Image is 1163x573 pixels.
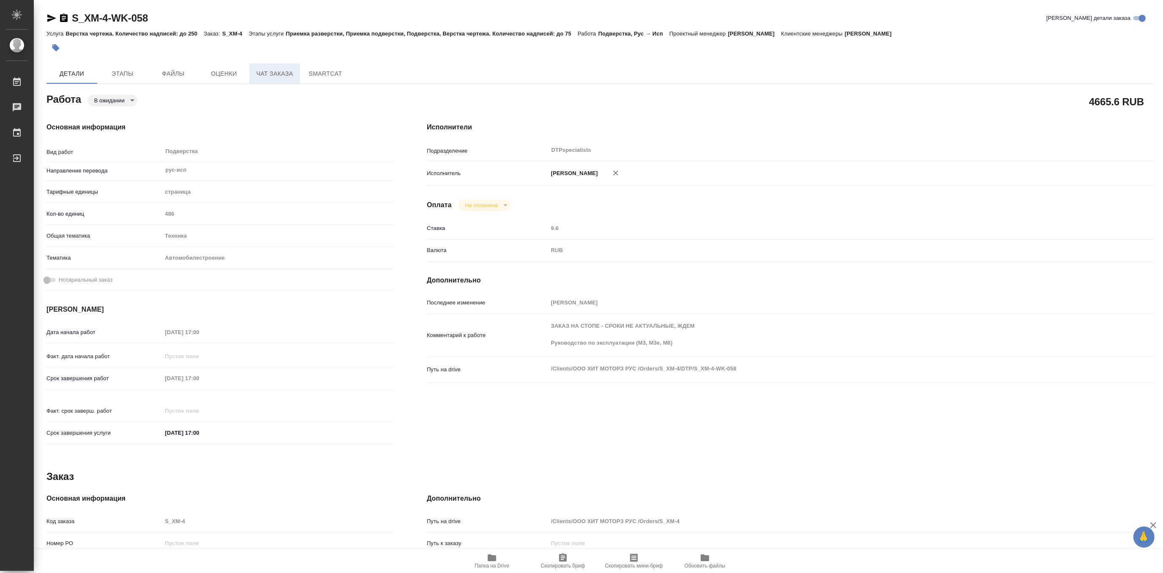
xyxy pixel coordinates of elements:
h4: Дополнительно [427,493,1154,504]
h4: Исполнители [427,122,1154,132]
input: Пустое поле [548,537,1093,549]
h4: Основная информация [46,122,393,132]
input: Пустое поле [162,515,393,527]
div: В ожидании [87,95,137,106]
input: ✎ Введи что-нибудь [162,427,236,439]
button: Добавить тэг [46,38,65,57]
p: Верстка чертежа. Количество надписей: до 250 [66,30,204,37]
span: Скопировать бриф [541,563,585,569]
p: Общая тематика [46,232,162,240]
button: Скопировать ссылку для ЯМессенджера [46,13,57,23]
input: Пустое поле [162,405,236,417]
span: Детали [52,69,92,79]
span: Чат заказа [254,69,295,79]
h2: 4665.6 RUB [1089,94,1144,109]
div: страница [162,185,393,199]
p: [PERSON_NAME] [728,30,781,37]
input: Пустое поле [548,515,1093,527]
p: S_XM-4 [222,30,249,37]
span: 🙏 [1137,528,1151,546]
p: Кол-во единиц [46,210,162,218]
p: Услуга [46,30,66,37]
p: Номер РО [46,539,162,548]
button: Удалить исполнителя [606,164,625,182]
p: Срок завершения услуги [46,429,162,437]
span: Нотариальный заказ [59,276,112,284]
p: Срок завершения работ [46,374,162,383]
span: Файлы [153,69,194,79]
div: В ожидании [459,200,511,211]
span: Скопировать мини-бриф [605,563,663,569]
p: Факт. дата начала работ [46,352,162,361]
div: Техника [162,229,393,243]
p: Заказ: [204,30,222,37]
input: Пустое поле [162,326,236,338]
button: Папка на Drive [456,549,527,573]
span: [PERSON_NAME] детали заказа [1046,14,1130,22]
textarea: ЗАКАЗ НА СТОПЕ - СРОКИ НЕ АКТУАЛЬНЫЕ, ЖДЕМ Руководство по эксплуатации (М3, М3е, М6) [548,319,1093,350]
p: Проектный менеджер [669,30,728,37]
p: Работа [578,30,598,37]
textarea: /Clients/ООО ХИТ МОТОРЗ РУС /Orders/S_XM-4/DTP/S_XM-4-WK-058 [548,362,1093,376]
h4: [PERSON_NAME] [46,304,393,315]
div: Автомобилестроение [162,251,393,265]
button: Скопировать ссылку [59,13,69,23]
p: Этапы услуги [249,30,286,37]
p: Клиентские менеджеры [781,30,845,37]
button: Скопировать бриф [527,549,598,573]
input: Пустое поле [548,222,1093,234]
p: Факт. срок заверш. работ [46,407,162,415]
p: Дата начала работ [46,328,162,337]
span: Этапы [102,69,143,79]
button: В ожидании [92,97,127,104]
input: Пустое поле [162,372,236,384]
p: Тематика [46,254,162,262]
p: Вид работ [46,148,162,156]
input: Пустое поле [162,350,236,362]
button: Обновить файлы [669,549,740,573]
input: Пустое поле [548,296,1093,309]
h4: Основная информация [46,493,393,504]
div: RUB [548,243,1093,258]
p: Код заказа [46,517,162,526]
h2: Заказ [46,470,74,483]
p: Путь на drive [427,517,548,526]
p: Подразделение [427,147,548,155]
p: [PERSON_NAME] [845,30,898,37]
p: Подверстка, Рус → Исп [598,30,669,37]
p: Комментарий к работе [427,331,548,340]
span: Обновить файлы [685,563,726,569]
p: Путь к заказу [427,539,548,548]
input: Пустое поле [162,537,393,549]
span: Папка на Drive [475,563,509,569]
button: Скопировать мини-бриф [598,549,669,573]
p: Последнее изменение [427,299,548,307]
p: Путь на drive [427,365,548,374]
p: Направление перевода [46,167,162,175]
p: Приемка разверстки, Приемка подверстки, Подверстка, Верстка чертежа. Количество надписей: до 75 [286,30,578,37]
button: Не оплачена [463,202,500,209]
input: Пустое поле [162,208,393,220]
p: [PERSON_NAME] [548,169,598,178]
p: Тарифные единицы [46,188,162,196]
p: Исполнитель [427,169,548,178]
span: SmartCat [305,69,346,79]
h4: Дополнительно [427,275,1154,285]
h2: Работа [46,91,81,106]
h4: Оплата [427,200,452,210]
button: 🙏 [1133,526,1155,548]
span: Оценки [204,69,244,79]
p: Валюта [427,246,548,255]
a: S_XM-4-WK-058 [72,12,148,24]
p: Ставка [427,224,548,233]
